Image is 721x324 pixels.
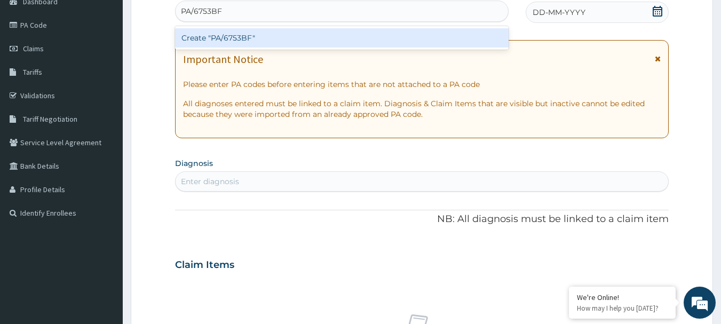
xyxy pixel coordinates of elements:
span: Claims [23,44,44,53]
p: How may I help you today? [577,304,668,313]
label: Diagnosis [175,158,213,169]
div: Chat with us now [56,60,179,74]
div: Minimize live chat window [175,5,201,31]
textarea: Type your message and hit 'Enter' [5,213,203,250]
span: DD-MM-YYYY [533,7,585,18]
p: NB: All diagnosis must be linked to a claim item [175,212,669,226]
span: Tariffs [23,67,42,77]
div: Create "PA/6753BF" [175,28,509,48]
h1: Important Notice [183,53,263,65]
div: We're Online! [577,293,668,302]
div: Enter diagnosis [181,176,239,187]
h3: Claim Items [175,259,234,271]
span: We're online! [62,95,147,203]
img: d_794563401_company_1708531726252_794563401 [20,53,43,80]
p: Please enter PA codes before entering items that are not attached to a PA code [183,79,661,90]
p: All diagnoses entered must be linked to a claim item. Diagnosis & Claim Items that are visible bu... [183,98,661,120]
span: Tariff Negotiation [23,114,77,124]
